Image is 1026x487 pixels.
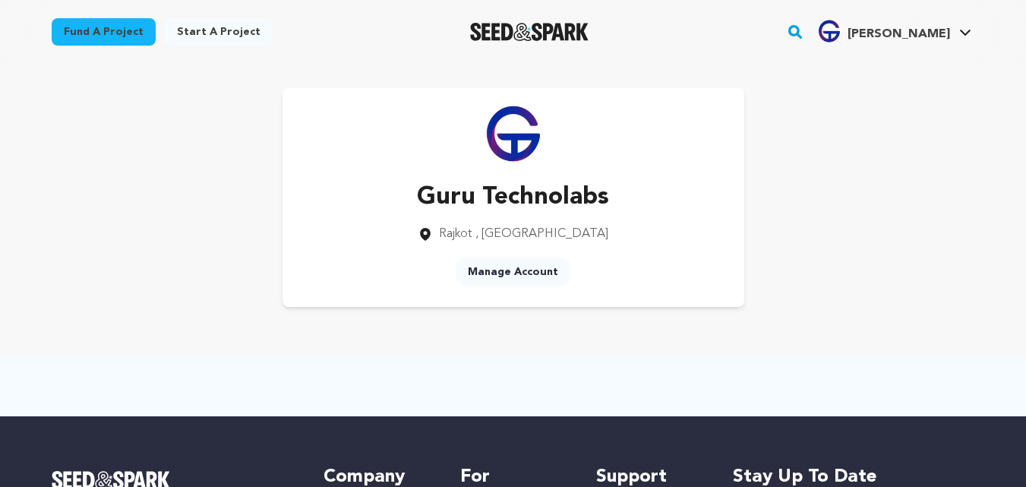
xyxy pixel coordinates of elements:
span: Rajkot [439,228,472,240]
img: 4f8b8bb4434ba4c2.jpg [817,19,841,43]
a: Guru T.'s Profile [814,16,974,43]
img: Seed&Spark Logo Dark Mode [470,23,589,41]
p: Guru Technolabs [417,179,609,216]
span: [PERSON_NAME] [848,28,950,40]
a: Start a project [165,18,273,46]
span: Guru T.'s Profile [814,16,974,48]
div: Guru T.'s Profile [817,19,950,43]
a: Manage Account [456,258,570,286]
img: https://seedandspark-static.s3.us-east-2.amazonaws.com/images/User/002/302/779/medium/4f8b8bb4434... [483,103,544,164]
span: , [GEOGRAPHIC_DATA] [475,228,608,240]
a: Fund a project [52,18,156,46]
a: Seed&Spark Homepage [470,23,589,41]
